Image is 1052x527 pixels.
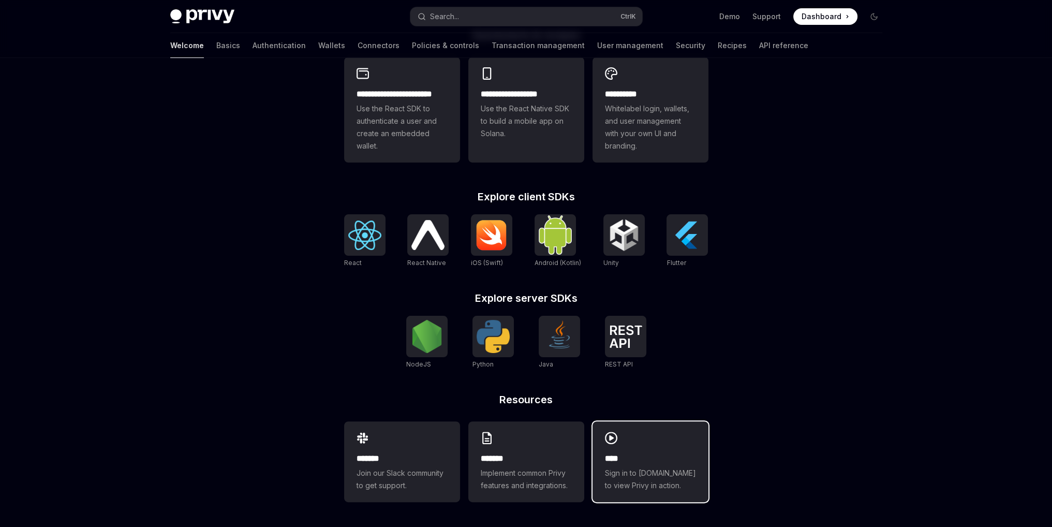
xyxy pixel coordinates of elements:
[719,11,740,22] a: Demo
[344,259,362,267] span: React
[407,214,449,268] a: React NativeReact Native
[671,218,704,252] img: Flutter
[609,325,642,348] img: REST API
[170,9,234,24] img: dark logo
[344,421,460,502] a: **** **Join our Slack community to get support.
[318,33,345,58] a: Wallets
[471,214,512,268] a: iOS (Swift)iOS (Swift)
[866,8,882,25] button: Toggle dark mode
[605,103,696,152] span: Whitelabel login, wallets, and user management with your own UI and branding.
[344,293,708,303] h2: Explore server SDKs
[344,214,386,268] a: ReactReact
[535,259,581,267] span: Android (Kotlin)
[676,33,705,58] a: Security
[411,220,444,250] img: React Native
[481,103,572,140] span: Use the React Native SDK to build a mobile app on Solana.
[492,33,585,58] a: Transaction management
[759,33,808,58] a: API reference
[535,214,581,268] a: Android (Kotlin)Android (Kotlin)
[471,259,503,267] span: iOS (Swift)
[802,11,841,22] span: Dashboard
[539,215,572,254] img: Android (Kotlin)
[468,57,584,163] a: **** **** **** ***Use the React Native SDK to build a mobile app on Solana.
[539,316,580,370] a: JavaJava
[170,33,204,58] a: Welcome
[620,12,636,21] span: Ctrl K
[718,33,747,58] a: Recipes
[357,103,448,152] span: Use the React SDK to authenticate a user and create an embedded wallet.
[603,259,619,267] span: Unity
[410,7,642,26] button: Search...CtrlK
[216,33,240,58] a: Basics
[481,467,572,492] span: Implement common Privy features and integrations.
[406,316,448,370] a: NodeJSNodeJS
[410,320,443,353] img: NodeJS
[472,360,494,368] span: Python
[539,360,553,368] span: Java
[344,394,708,405] h2: Resources
[348,221,381,250] img: React
[344,192,708,202] h2: Explore client SDKs
[468,421,584,502] a: **** **Implement common Privy features and integrations.
[406,360,431,368] span: NodeJS
[407,259,446,267] span: React Native
[666,214,708,268] a: FlutterFlutter
[412,33,479,58] a: Policies & controls
[477,320,510,353] img: Python
[430,10,459,23] div: Search...
[666,259,686,267] span: Flutter
[605,467,696,492] span: Sign in to [DOMAIN_NAME] to view Privy in action.
[358,33,399,58] a: Connectors
[605,360,633,368] span: REST API
[603,214,645,268] a: UnityUnity
[605,316,646,370] a: REST APIREST API
[608,218,641,252] img: Unity
[592,421,708,502] a: ****Sign in to [DOMAIN_NAME] to view Privy in action.
[597,33,663,58] a: User management
[253,33,306,58] a: Authentication
[475,219,508,251] img: iOS (Swift)
[592,57,708,163] a: **** *****Whitelabel login, wallets, and user management with your own UI and branding.
[543,320,576,353] img: Java
[357,467,448,492] span: Join our Slack community to get support.
[793,8,857,25] a: Dashboard
[472,316,514,370] a: PythonPython
[752,11,781,22] a: Support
